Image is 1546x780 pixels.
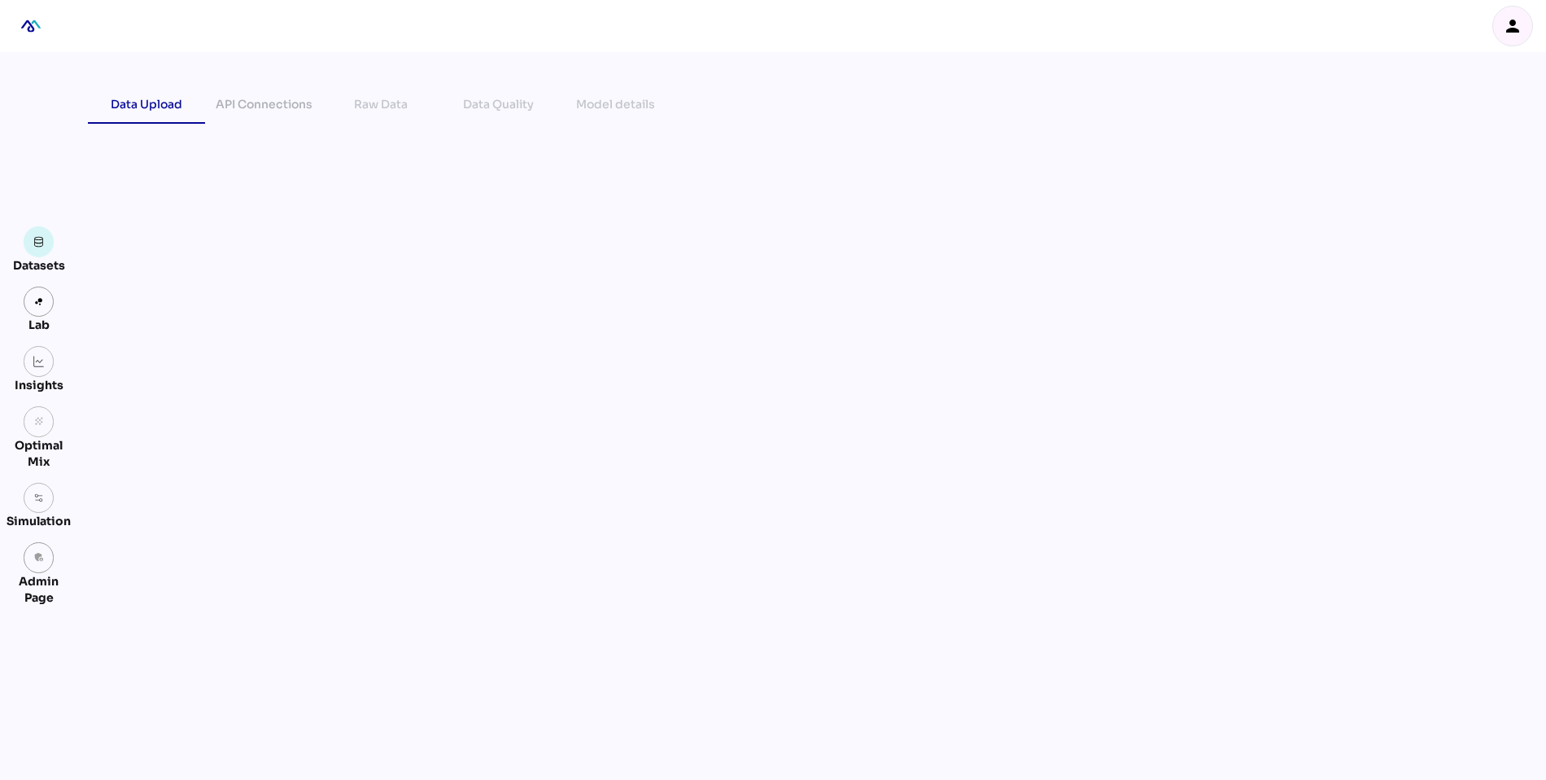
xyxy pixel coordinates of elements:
[7,513,71,529] div: Simulation
[13,8,49,44] div: mediaROI
[33,356,45,367] img: graph.svg
[576,94,655,114] div: Model details
[13,257,65,274] div: Datasets
[463,94,534,114] div: Data Quality
[21,317,57,333] div: Lab
[216,94,312,114] div: API Connections
[15,377,63,393] div: Insights
[7,573,71,606] div: Admin Page
[33,552,45,563] i: admin_panel_settings
[354,94,408,114] div: Raw Data
[33,416,45,427] i: grain
[33,493,45,504] img: settings.svg
[33,236,45,248] img: data.svg
[7,437,71,470] div: Optimal Mix
[111,94,182,114] div: Data Upload
[1503,16,1522,36] i: person
[33,296,45,308] img: lab.svg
